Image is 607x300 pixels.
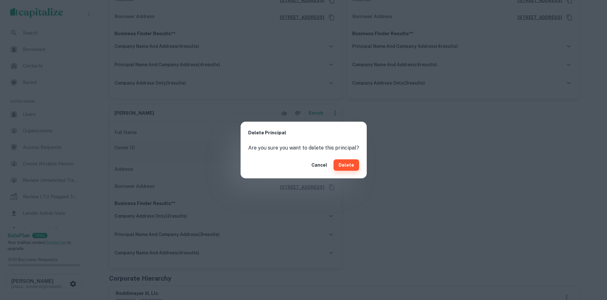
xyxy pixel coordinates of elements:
h2: Delete Principal [241,122,367,144]
iframe: Chat Widget [575,249,607,280]
button: Cancel [309,159,330,171]
button: Delete [334,159,359,171]
p: Are you sure you want to delete this principal? [248,144,359,152]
